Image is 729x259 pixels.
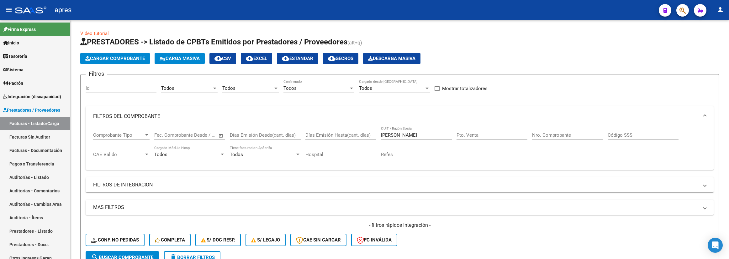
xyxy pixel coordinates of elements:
[246,56,267,61] span: EXCEL
[282,54,289,62] mat-icon: cloud_download
[363,53,420,64] button: Descarga Masiva
[716,6,724,13] mat-icon: person
[154,152,167,157] span: Todos
[80,31,109,36] a: Video tutorial
[3,39,19,46] span: Inicio
[328,56,353,61] span: Gecros
[323,53,358,64] button: Gecros
[86,69,107,78] h3: Filtros
[363,53,420,64] app-download-masive: Descarga masiva de comprobantes (adjuntos)
[3,53,27,60] span: Tesorería
[80,38,347,46] span: PRESTADORES -> Listado de CPBTs Emitidos por Prestadores / Proveedores
[195,234,241,246] button: S/ Doc Resp.
[201,237,235,243] span: S/ Doc Resp.
[155,237,185,243] span: Completa
[50,3,71,17] span: - apres
[209,53,236,64] button: CSV
[251,237,280,243] span: S/ legajo
[3,93,61,100] span: Integración (discapacidad)
[3,66,24,73] span: Sistema
[155,53,205,64] button: Carga Masiva
[93,152,144,157] span: CAE Válido
[86,222,714,229] h4: - filtros rápidos Integración -
[86,234,145,246] button: Conf. no pedidas
[283,85,297,91] span: Todos
[222,85,235,91] span: Todos
[351,234,397,246] button: FC Inválida
[290,234,346,246] button: CAE SIN CARGAR
[86,126,714,170] div: FILTROS DEL COMPROBANTE
[214,54,222,62] mat-icon: cloud_download
[357,237,392,243] span: FC Inválida
[93,113,699,120] mat-panel-title: FILTROS DEL COMPROBANTE
[161,85,174,91] span: Todos
[246,234,286,246] button: S/ legajo
[93,181,699,188] mat-panel-title: FILTROS DE INTEGRACION
[5,6,13,13] mat-icon: menu
[149,234,191,246] button: Completa
[91,237,139,243] span: Conf. no pedidas
[3,80,23,87] span: Padrón
[86,106,714,126] mat-expansion-panel-header: FILTROS DEL COMPROBANTE
[93,132,144,138] span: Comprobante Tipo
[246,54,253,62] mat-icon: cloud_download
[218,132,225,139] button: Open calendar
[347,40,362,46] span: (alt+q)
[154,132,180,138] input: Fecha inicio
[86,177,714,192] mat-expansion-panel-header: FILTROS DE INTEGRACION
[328,54,335,62] mat-icon: cloud_download
[296,237,341,243] span: CAE SIN CARGAR
[442,85,488,92] span: Mostrar totalizadores
[277,53,318,64] button: Estandar
[708,238,723,253] div: Open Intercom Messenger
[214,56,231,61] span: CSV
[80,53,150,64] button: Cargar Comprobante
[3,26,36,33] span: Firma Express
[359,85,372,91] span: Todos
[86,200,714,215] mat-expansion-panel-header: MAS FILTROS
[85,56,145,61] span: Cargar Comprobante
[241,53,272,64] button: EXCEL
[3,107,60,114] span: Prestadores / Proveedores
[368,56,415,61] span: Descarga Masiva
[160,56,200,61] span: Carga Masiva
[185,132,216,138] input: Fecha fin
[93,204,699,211] mat-panel-title: MAS FILTROS
[230,152,243,157] span: Todos
[282,56,313,61] span: Estandar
